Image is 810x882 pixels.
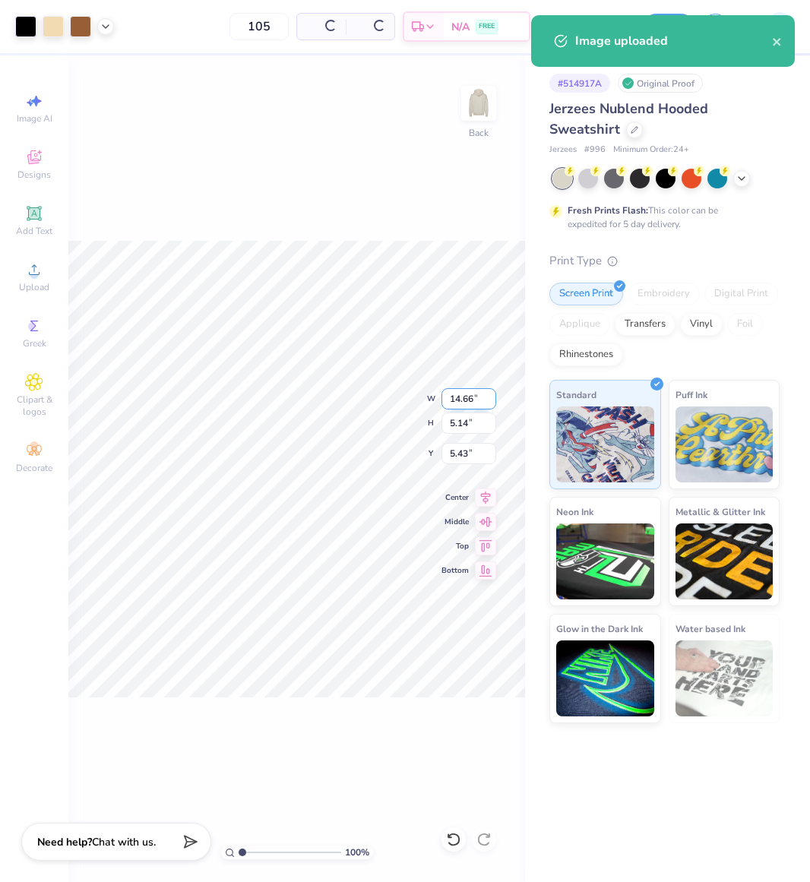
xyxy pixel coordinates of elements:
div: Screen Print [549,283,623,305]
span: Image AI [17,112,52,125]
strong: Need help? [37,835,92,849]
div: Foil [727,313,763,336]
div: Rhinestones [549,343,623,366]
img: Water based Ink [676,640,774,716]
img: Neon Ink [556,523,654,599]
span: Jerzees [549,144,577,156]
span: Metallic & Glitter Ink [676,504,765,520]
div: Applique [549,313,610,336]
img: Standard [556,406,654,482]
span: # 996 [584,144,606,156]
span: Standard [556,387,596,403]
div: Back [469,126,489,140]
div: Embroidery [628,283,700,305]
input: – – [229,13,289,40]
button: close [772,32,783,50]
div: Vinyl [680,313,723,336]
span: Add Text [16,225,52,237]
span: Water based Ink [676,621,745,637]
div: Print Type [549,252,780,270]
span: Greek [23,337,46,349]
div: # 514917A [549,74,610,93]
span: Minimum Order: 24 + [613,144,689,156]
div: Digital Print [704,283,778,305]
span: Bottom [441,565,469,576]
span: Puff Ink [676,387,707,403]
div: This color can be expedited for 5 day delivery. [568,204,755,231]
img: Glow in the Dark Ink [556,640,654,716]
span: Middle [441,517,469,527]
span: Decorate [16,462,52,474]
span: 100 % [345,846,369,859]
span: Clipart & logos [8,394,61,418]
span: Glow in the Dark Ink [556,621,643,637]
span: N/A [451,19,470,35]
input: Untitled Design [561,11,635,42]
img: Puff Ink [676,406,774,482]
span: Upload [19,281,49,293]
div: Transfers [615,313,676,336]
span: Center [441,492,469,503]
div: Image uploaded [575,32,772,50]
img: Back [464,88,494,119]
div: Original Proof [618,74,703,93]
strong: Fresh Prints Flash: [568,204,648,217]
img: Metallic & Glitter Ink [676,523,774,599]
span: Designs [17,169,51,181]
span: Neon Ink [556,504,593,520]
span: Chat with us. [92,835,156,849]
span: FREE [479,21,495,32]
span: Top [441,541,469,552]
span: Jerzees Nublend Hooded Sweatshirt [549,100,708,138]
